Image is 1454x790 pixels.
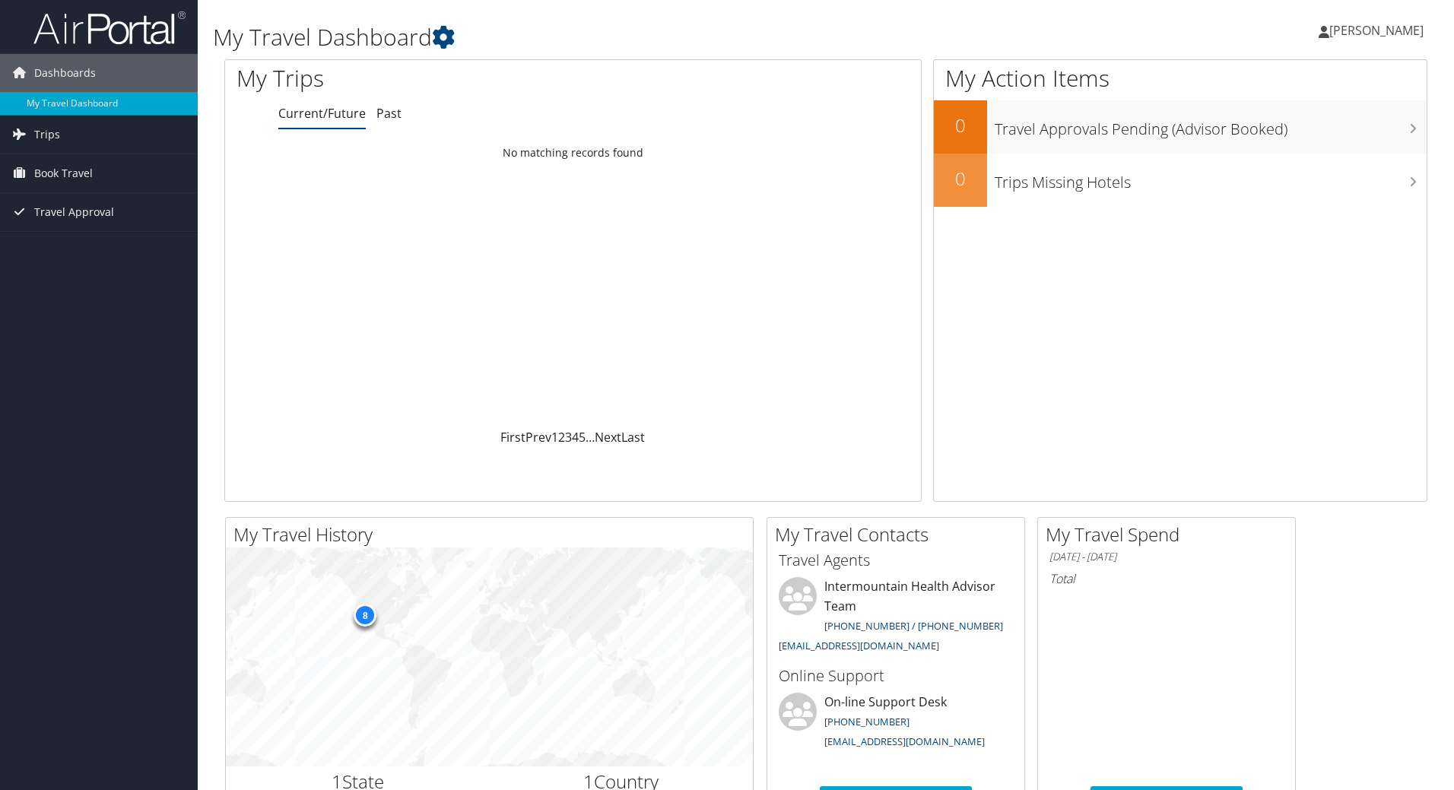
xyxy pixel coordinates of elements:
h3: Online Support [779,665,1013,687]
h2: 0 [934,166,987,192]
a: [PHONE_NUMBER] [824,715,910,728]
h2: My Travel History [233,522,753,547]
li: Intermountain Health Advisor Team [771,577,1021,658]
h1: My Trips [237,62,620,94]
a: 4 [572,429,579,446]
span: Trips [34,116,60,154]
span: Dashboards [34,54,96,92]
div: 8 [354,604,376,627]
a: 2 [558,429,565,446]
a: [PERSON_NAME] [1319,8,1439,53]
span: [PERSON_NAME] [1329,22,1424,39]
h6: [DATE] - [DATE] [1049,550,1284,564]
li: On-line Support Desk [771,693,1021,755]
h1: My Action Items [934,62,1427,94]
h2: My Travel Spend [1046,522,1295,547]
span: … [586,429,595,446]
h3: Trips Missing Hotels [995,164,1427,193]
span: Travel Approval [34,193,114,231]
a: 0Travel Approvals Pending (Advisor Booked) [934,100,1427,154]
a: [PHONE_NUMBER] / [PHONE_NUMBER] [824,619,1003,633]
a: Current/Future [278,105,366,122]
td: No matching records found [225,139,921,167]
a: 1 [551,429,558,446]
a: 5 [579,429,586,446]
h3: Travel Agents [779,550,1013,571]
a: [EMAIL_ADDRESS][DOMAIN_NAME] [824,734,985,748]
a: 3 [565,429,572,446]
a: [EMAIL_ADDRESS][DOMAIN_NAME] [779,639,939,652]
h2: My Travel Contacts [775,522,1024,547]
a: Past [376,105,402,122]
img: airportal-logo.png [33,10,186,46]
a: First [500,429,525,446]
a: Next [595,429,621,446]
span: Book Travel [34,154,93,192]
a: Prev [525,429,551,446]
h3: Travel Approvals Pending (Advisor Booked) [995,111,1427,140]
a: 0Trips Missing Hotels [934,154,1427,207]
h1: My Travel Dashboard [213,21,1030,53]
h6: Total [1049,570,1284,587]
h2: 0 [934,113,987,138]
a: Last [621,429,645,446]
